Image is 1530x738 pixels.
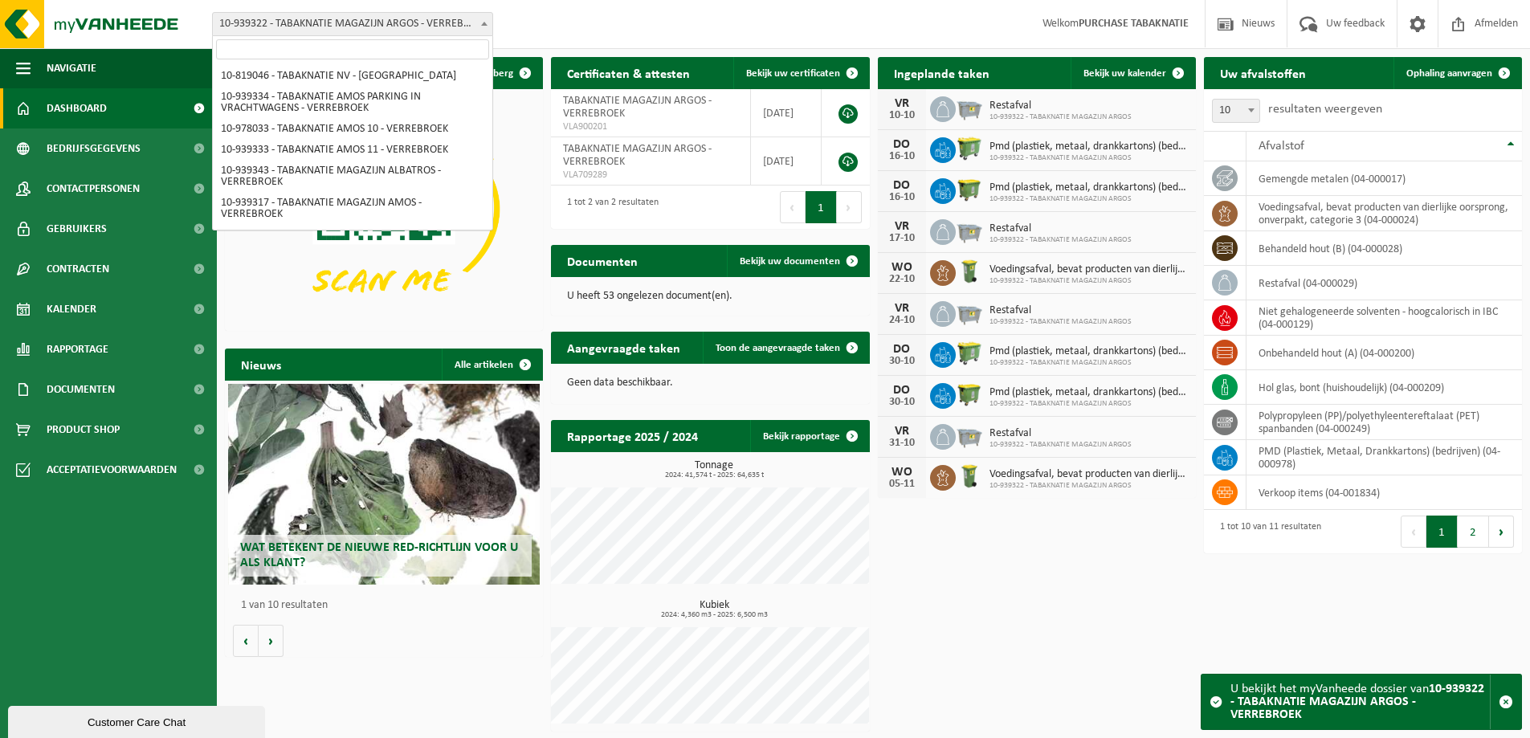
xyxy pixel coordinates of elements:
[886,425,918,438] div: VR
[878,57,1006,88] h2: Ingeplande taken
[886,479,918,490] div: 05-11
[567,377,853,389] p: Geen data beschikbaar.
[751,137,822,186] td: [DATE]
[1246,475,1522,510] td: verkoop items (04-001834)
[989,304,1132,317] span: Restafval
[956,94,983,121] img: WB-2500-GAL-GY-01
[1458,516,1489,548] button: 2
[956,135,983,162] img: WB-0660-HPE-GN-50
[1230,675,1490,729] div: U bekijkt het myVanheede dossier van
[563,95,712,120] span: TABAKNATIE MAGAZIJN ARGOS - VERREBROEK
[213,13,492,35] span: 10-939322 - TABAKNATIE MAGAZIJN ARGOS - VERREBROEK
[1230,683,1484,721] strong: 10-939322 - TABAKNATIE MAGAZIJN ARGOS - VERREBROEK
[1489,516,1514,548] button: Next
[1212,514,1321,549] div: 1 tot 10 van 11 resultaten
[989,358,1188,368] span: 10-939322 - TABAKNATIE MAGAZIJN ARGOS
[1426,516,1458,548] button: 1
[216,161,489,193] li: 10-939343 - TABAKNATIE MAGAZIJN ALBATROS - VERREBROEK
[740,256,840,267] span: Bekijk uw documenten
[216,193,489,225] li: 10-939317 - TABAKNATIE MAGAZIJN AMOS - VERREBROEK
[1083,68,1166,79] span: Bekijk uw kalender
[1246,370,1522,405] td: hol glas, bont (huishoudelijk) (04-000209)
[1246,440,1522,475] td: PMD (Plastiek, Metaal, Drankkartons) (bedrijven) (04-000978)
[216,140,489,161] li: 10-939333 - TABAKNATIE AMOS 11 - VERREBROEK
[989,222,1132,235] span: Restafval
[989,235,1132,245] span: 10-939322 - TABAKNATIE MAGAZIJN ARGOS
[442,349,541,381] a: Alle artikelen
[1246,266,1522,300] td: restafval (04-000029)
[47,48,96,88] span: Navigatie
[1079,18,1189,30] strong: PURCHASE TABAKNATIE
[956,217,983,244] img: WB-2500-GAL-GY-01
[216,87,489,119] li: 10-939334 - TABAKNATIE AMOS PARKING IN VRACHTWAGENS - VERREBROEK
[228,384,540,585] a: Wat betekent de nieuwe RED-richtlijn voor u als klant?
[989,194,1188,204] span: 10-939322 - TABAKNATIE MAGAZIJN ARGOS
[1246,300,1522,336] td: niet gehalogeneerde solventen - hoogcalorisch in IBC (04-000129)
[563,120,738,133] span: VLA900201
[886,315,918,326] div: 24-10
[465,57,541,89] button: Verberg
[886,220,918,233] div: VR
[956,176,983,203] img: WB-1100-HPE-GN-50
[47,88,107,128] span: Dashboard
[989,141,1188,153] span: Pmd (plastiek, metaal, drankkartons) (bedrijven)
[886,466,918,479] div: WO
[703,332,868,364] a: Toon de aangevraagde taken
[956,299,983,326] img: WB-2500-GAL-GY-01
[956,463,983,490] img: WB-0140-HPE-GN-50
[989,263,1188,276] span: Voedingsafval, bevat producten van dierlijke oorsprong, onverpakt, categorie 3
[1268,103,1382,116] label: resultaten weergeven
[989,427,1132,440] span: Restafval
[563,169,738,181] span: VLA709289
[8,703,268,738] iframe: chat widget
[956,381,983,408] img: WB-1100-HPE-GN-50
[478,68,513,79] span: Verberg
[47,169,140,209] span: Contactpersonen
[1246,405,1522,440] td: polypropyleen (PP)/polyethyleentereftalaat (PET) spanbanden (04-000249)
[989,276,1188,286] span: 10-939322 - TABAKNATIE MAGAZIJN ARGOS
[886,110,918,121] div: 10-10
[886,261,918,274] div: WO
[1212,99,1260,123] span: 10
[989,112,1132,122] span: 10-939322 - TABAKNATIE MAGAZIJN ARGOS
[956,422,983,449] img: WB-2500-GAL-GY-01
[47,249,109,289] span: Contracten
[806,191,837,223] button: 1
[233,625,259,657] button: Vorige
[559,611,869,619] span: 2024: 4,360 m3 - 2025: 6,500 m3
[989,399,1188,409] span: 10-939322 - TABAKNATIE MAGAZIJN ARGOS
[886,302,918,315] div: VR
[886,438,918,449] div: 31-10
[216,66,489,87] li: 10-819046 - TABAKNATIE NV - [GEOGRAPHIC_DATA]
[47,128,141,169] span: Bedrijfsgegevens
[559,471,869,479] span: 2024: 41,574 t - 2025: 64,635 t
[1401,516,1426,548] button: Previous
[837,191,862,223] button: Next
[886,274,918,285] div: 22-10
[551,57,706,88] h2: Certificaten & attesten
[956,258,983,285] img: WB-0140-HPE-GN-50
[47,289,96,329] span: Kalender
[886,343,918,356] div: DO
[1246,161,1522,196] td: gemengde metalen (04-000017)
[559,600,869,619] h3: Kubiek
[551,332,696,363] h2: Aangevraagde taken
[1204,57,1322,88] h2: Uw afvalstoffen
[886,397,918,408] div: 30-10
[1246,196,1522,231] td: voedingsafval, bevat producten van dierlijke oorsprong, onverpakt, categorie 3 (04-000024)
[559,190,659,225] div: 1 tot 2 van 2 resultaten
[886,151,918,162] div: 16-10
[47,450,177,490] span: Acceptatievoorwaarden
[1246,231,1522,266] td: behandeld hout (B) (04-000028)
[886,356,918,367] div: 30-10
[780,191,806,223] button: Previous
[989,468,1188,481] span: Voedingsafval, bevat producten van dierlijke oorsprong, onverpakt, categorie 3
[216,225,489,257] li: 10-939312 - TABAKNATIE MAGAZIJN AMOS 5 - VERREBROEK
[751,89,822,137] td: [DATE]
[886,192,918,203] div: 16-10
[886,233,918,244] div: 17-10
[47,329,108,369] span: Rapportage
[716,343,840,353] span: Toon de aangevraagde taken
[989,153,1188,163] span: 10-939322 - TABAKNATIE MAGAZIJN ARGOS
